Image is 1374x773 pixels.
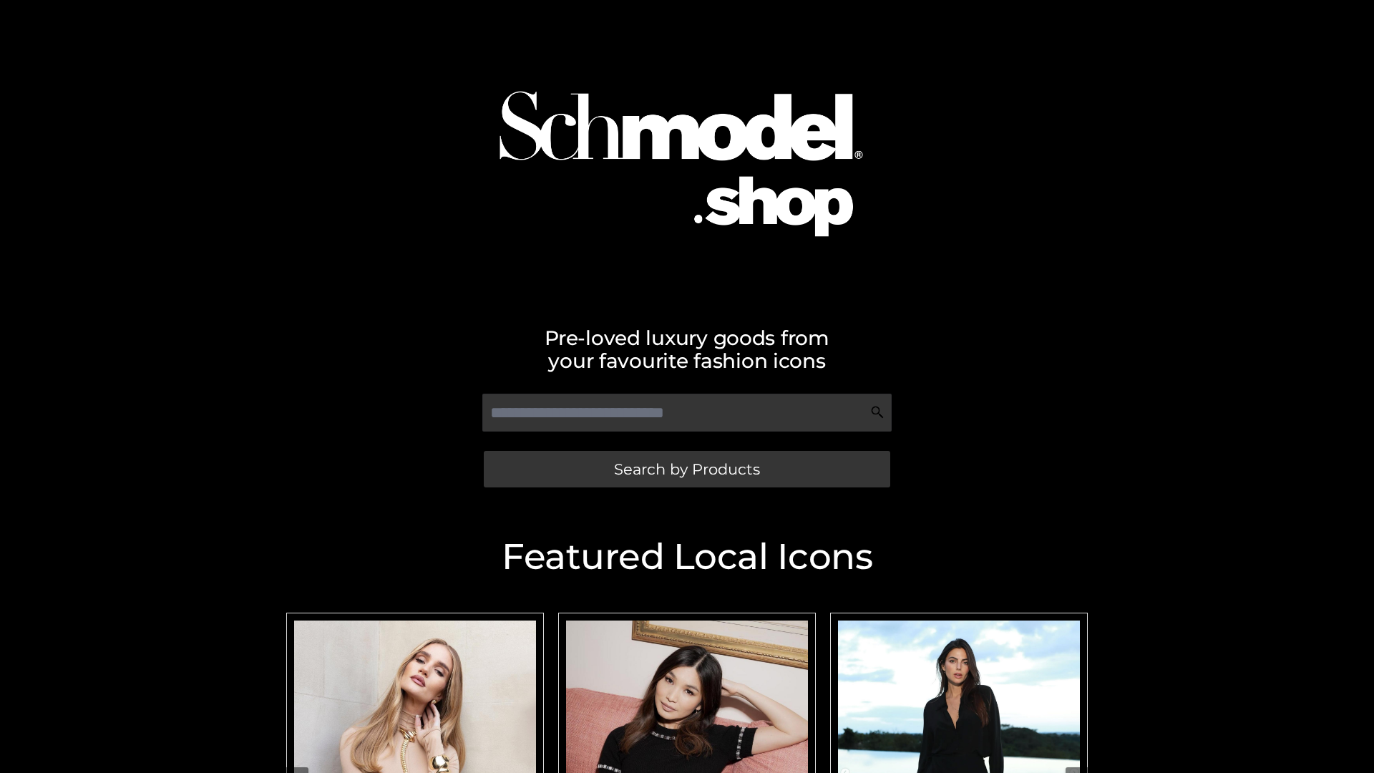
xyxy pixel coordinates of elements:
h2: Pre-loved luxury goods from your favourite fashion icons [279,326,1095,372]
span: Search by Products [614,462,760,477]
h2: Featured Local Icons​ [279,539,1095,575]
img: Search Icon [870,405,885,419]
a: Search by Products [484,451,890,487]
